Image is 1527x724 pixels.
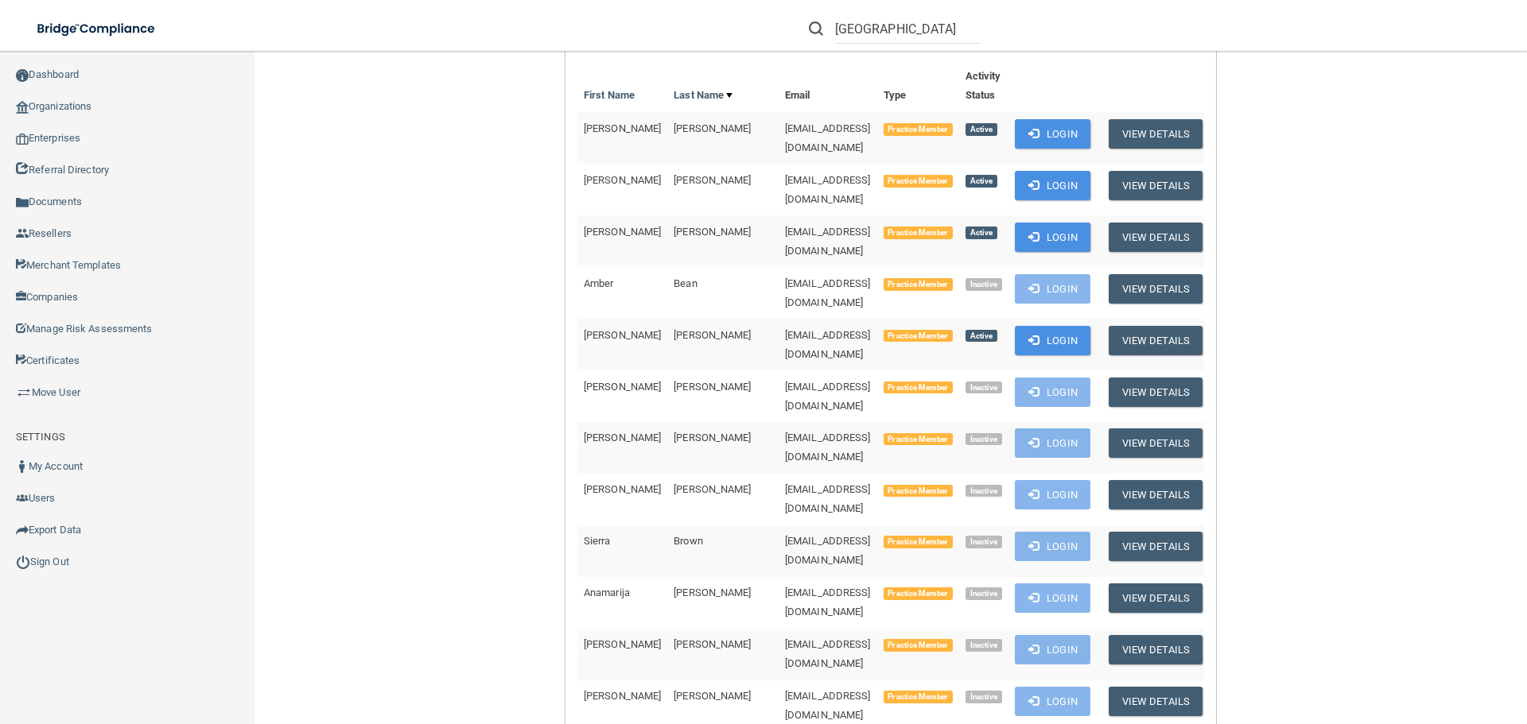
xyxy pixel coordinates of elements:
[785,226,871,257] span: [EMAIL_ADDRESS][DOMAIN_NAME]
[884,175,953,188] span: Practice Member
[785,690,871,721] span: [EMAIL_ADDRESS][DOMAIN_NAME]
[884,330,953,343] span: Practice Member
[674,226,751,238] span: [PERSON_NAME]
[966,123,997,136] span: Active
[584,638,661,650] span: [PERSON_NAME]
[884,381,953,394] span: Practice Member
[584,690,661,702] span: [PERSON_NAME]
[16,69,29,82] img: ic_dashboard_dark.d01f4a41.png
[1109,326,1203,355] button: View Details
[1109,119,1203,149] button: View Details
[16,492,29,505] img: icon-users.e205127d.png
[1109,532,1203,561] button: View Details
[884,485,953,498] span: Practice Member
[1109,377,1203,407] button: View Details
[785,483,871,514] span: [EMAIL_ADDRESS][DOMAIN_NAME]
[884,226,953,239] span: Practice Member
[1015,171,1090,200] button: Login
[584,122,661,134] span: [PERSON_NAME]
[959,60,1009,112] th: Activity Status
[884,691,953,703] span: Practice Member
[1109,223,1203,252] button: View Details
[1015,377,1090,407] button: Login
[966,639,1003,652] span: Inactive
[16,385,32,401] img: briefcase.64adab9b.png
[16,196,29,209] img: icon-documents.8dae5593.png
[1015,532,1090,561] button: Login
[1109,687,1203,716] button: View Details
[1015,428,1090,458] button: Login
[966,330,997,343] span: Active
[674,638,751,650] span: [PERSON_NAME]
[785,174,871,205] span: [EMAIL_ADDRESS][DOMAIN_NAME]
[785,432,871,463] span: [EMAIL_ADDRESS][DOMAIN_NAME]
[1015,635,1090,664] button: Login
[674,535,703,547] span: Brown
[584,226,661,238] span: [PERSON_NAME]
[785,122,871,153] span: [EMAIL_ADDRESS][DOMAIN_NAME]
[674,277,697,289] span: Bean
[584,86,635,105] a: First Name
[16,460,29,473] img: ic_user_dark.df1a06c3.png
[24,13,170,45] img: bridge_compliance_login_screen.278c3ca4.svg
[674,86,732,105] a: Last Name
[674,122,751,134] span: [PERSON_NAME]
[966,226,997,239] span: Active
[1109,171,1203,200] button: View Details
[674,174,751,186] span: [PERSON_NAME]
[785,277,871,308] span: [EMAIL_ADDRESS][DOMAIN_NAME]
[1252,611,1508,675] iframe: Drift Widget Chat Controller
[966,433,1003,446] span: Inactive
[584,381,661,393] span: [PERSON_NAME]
[884,278,953,291] span: Practice Member
[966,381,1003,394] span: Inactive
[966,536,1003,548] span: Inactive
[674,329,751,341] span: [PERSON_NAME]
[16,101,29,114] img: organization-icon.f8decf85.png
[584,535,611,547] span: Sierra
[785,638,871,669] span: [EMAIL_ADDRESS][DOMAIN_NAME]
[884,123,953,136] span: Practice Member
[16,227,29,240] img: ic_reseller.de258add.png
[584,329,661,341] span: [PERSON_NAME]
[584,432,661,443] span: [PERSON_NAME]
[16,524,29,536] img: icon-export.b9366987.png
[584,587,630,598] span: Anamarija
[674,483,751,495] span: [PERSON_NAME]
[966,691,1003,703] span: Inactive
[877,60,959,112] th: Type
[1015,687,1090,716] button: Login
[584,277,614,289] span: Amber
[785,587,871,618] span: [EMAIL_ADDRESS][DOMAIN_NAME]
[16,134,29,145] img: enterprise.0d942306.png
[1109,428,1203,458] button: View Details
[1109,583,1203,613] button: View Details
[884,433,953,446] span: Practice Member
[785,535,871,566] span: [EMAIL_ADDRESS][DOMAIN_NAME]
[884,536,953,548] span: Practice Member
[966,485,1003,498] span: Inactive
[584,174,661,186] span: [PERSON_NAME]
[1109,635,1203,664] button: View Details
[1015,480,1090,509] button: Login
[674,690,751,702] span: [PERSON_NAME]
[674,381,751,393] span: [PERSON_NAME]
[1015,326,1090,355] button: Login
[1015,583,1090,613] button: Login
[1015,223,1090,252] button: Login
[1109,480,1203,509] button: View Details
[1015,274,1090,304] button: Login
[16,555,30,569] img: ic_power_dark.7ecde6b1.png
[809,21,823,36] img: ic-search.3b580494.png
[966,278,1003,291] span: Inactive
[584,483,661,495] span: [PERSON_NAME]
[16,428,65,447] label: SETTINGS
[785,329,871,360] span: [EMAIL_ADDRESS][DOMAIN_NAME]
[1015,119,1090,149] button: Login
[966,175,997,188] span: Active
[966,587,1003,600] span: Inactive
[779,60,877,112] th: Email
[835,14,981,44] input: Search
[785,381,871,412] span: [EMAIL_ADDRESS][DOMAIN_NAME]
[884,587,953,600] span: Practice Member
